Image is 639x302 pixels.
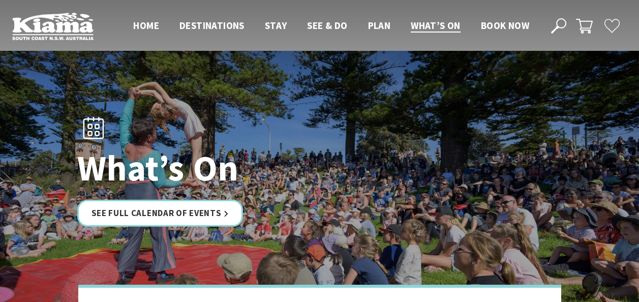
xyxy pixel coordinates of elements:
[133,19,159,32] span: Home
[411,19,461,32] span: What’s On
[179,19,245,32] span: Destinations
[77,200,244,227] a: See Full Calendar of Events
[265,19,287,32] span: Stay
[77,148,364,188] h1: What’s On
[481,19,529,32] span: Book now
[307,19,347,32] span: See & Do
[12,12,94,40] img: Kiama Logo
[123,18,539,35] nav: Main Menu
[368,19,391,32] span: Plan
